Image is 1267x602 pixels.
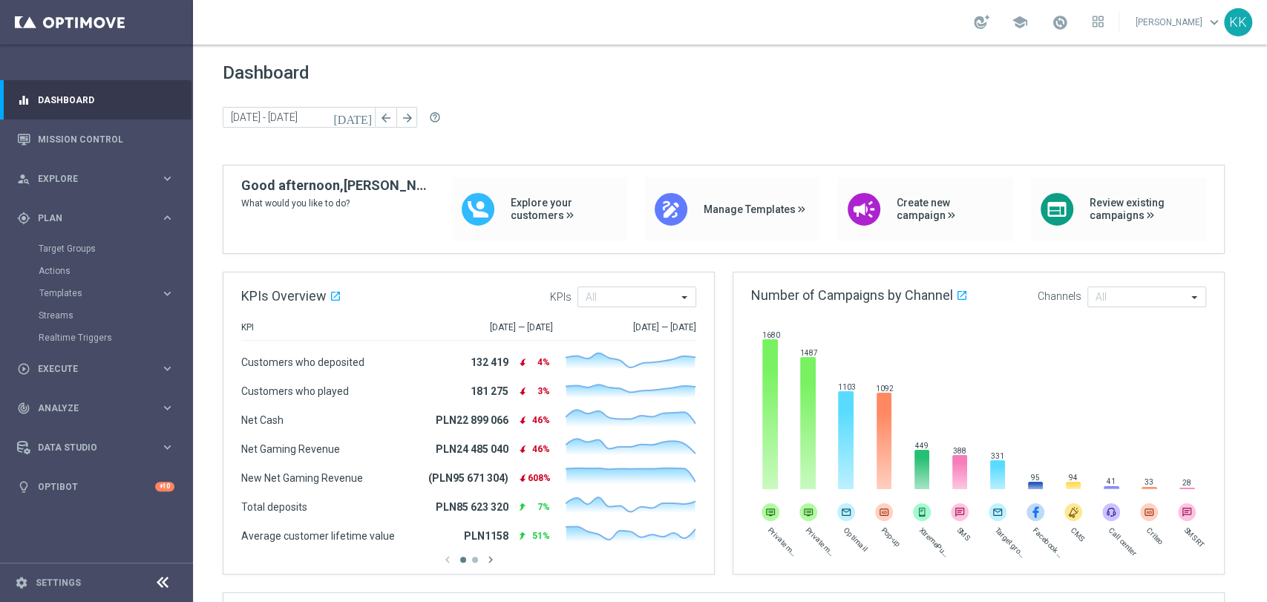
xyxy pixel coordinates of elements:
div: Plan [17,212,160,225]
a: Mission Control [38,120,174,159]
i: equalizer [17,94,30,107]
button: Templates keyboard_arrow_right [39,287,175,299]
i: track_changes [17,402,30,415]
div: Optibot [17,467,174,506]
div: Data Studio [17,441,160,454]
button: track_changes Analyze keyboard_arrow_right [16,402,175,414]
span: keyboard_arrow_down [1206,14,1222,30]
span: school [1012,14,1028,30]
div: Realtime Triggers [39,327,191,349]
span: Execute [38,364,160,373]
i: settings [15,576,28,589]
div: Explore [17,172,160,186]
div: Streams [39,304,191,327]
a: Target Groups [39,243,154,255]
div: Templates [39,289,160,298]
button: gps_fixed Plan keyboard_arrow_right [16,212,175,224]
a: Actions [39,265,154,277]
button: lightbulb Optibot +10 [16,481,175,493]
div: Execute [17,362,160,376]
span: Explore [38,174,160,183]
a: Settings [36,578,81,587]
i: play_circle_outline [17,362,30,376]
i: keyboard_arrow_right [160,440,174,454]
i: lightbulb [17,480,30,494]
div: Actions [39,260,191,282]
a: Streams [39,310,154,321]
button: equalizer Dashboard [16,94,175,106]
i: keyboard_arrow_right [160,171,174,186]
button: Mission Control [16,134,175,145]
button: person_search Explore keyboard_arrow_right [16,173,175,185]
a: Realtime Triggers [39,332,154,344]
span: Templates [39,289,145,298]
i: gps_fixed [17,212,30,225]
button: Data Studio keyboard_arrow_right [16,442,175,454]
div: Mission Control [17,120,174,159]
a: [PERSON_NAME]keyboard_arrow_down [1134,11,1224,33]
span: Plan [38,214,160,223]
a: Optibot [38,467,155,506]
a: Dashboard [38,80,174,120]
span: Analyze [38,404,160,413]
div: Target Groups [39,238,191,260]
div: Dashboard [17,80,174,120]
i: keyboard_arrow_right [160,361,174,376]
button: play_circle_outline Execute keyboard_arrow_right [16,363,175,375]
div: +10 [155,482,174,491]
i: keyboard_arrow_right [160,287,174,301]
div: KK [1224,8,1252,36]
i: keyboard_arrow_right [160,401,174,415]
div: Analyze [17,402,160,415]
i: keyboard_arrow_right [160,211,174,225]
span: Data Studio [38,443,160,452]
div: Templates [39,282,191,304]
i: person_search [17,172,30,186]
